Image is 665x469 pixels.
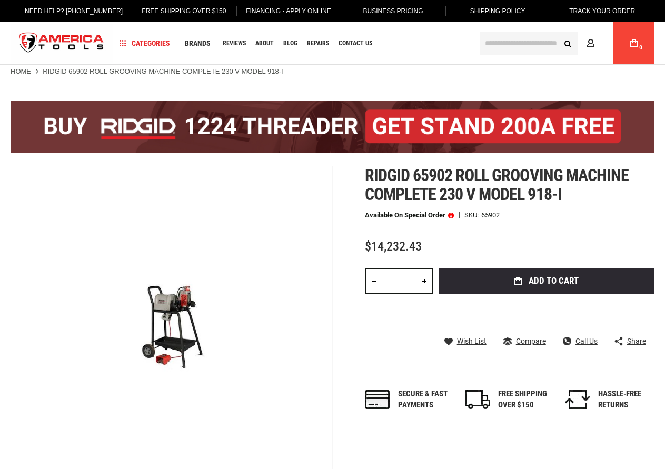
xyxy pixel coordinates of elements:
[223,40,246,46] span: Reviews
[307,40,329,46] span: Repairs
[464,212,481,218] strong: SKU
[398,388,454,411] div: Secure & fast payments
[529,276,579,285] span: Add to Cart
[185,39,211,47] span: Brands
[470,7,525,15] span: Shipping Policy
[558,33,578,53] button: Search
[481,212,500,218] div: 65902
[465,390,490,409] img: shipping
[503,336,546,346] a: Compare
[365,390,390,409] img: payments
[444,336,487,346] a: Wish List
[365,212,454,219] p: Available on Special Order
[598,388,654,411] div: HASSLE-FREE RETURNS
[11,101,654,153] img: BOGO: Buy the RIDGID® 1224 Threader (26092), get the 92467 200A Stand FREE!
[365,165,629,204] span: Ridgid 65902 roll grooving machine complete 230 v model 918-i
[565,390,590,409] img: returns
[627,337,646,345] span: Share
[11,67,31,76] a: Home
[624,22,644,64] a: 0
[339,40,372,46] span: Contact Us
[498,388,554,411] div: FREE SHIPPING OVER $150
[436,297,657,349] iframe: Secure express checkout frame
[439,268,654,294] button: Add to Cart
[516,337,546,345] span: Compare
[575,337,598,345] span: Call Us
[563,336,598,346] a: Call Us
[11,24,113,63] img: America Tools
[302,36,334,51] a: Repairs
[283,40,297,46] span: Blog
[11,24,113,63] a: store logo
[180,36,215,51] a: Brands
[365,239,422,254] span: $14,232.43
[251,36,279,51] a: About
[255,40,274,46] span: About
[457,337,487,345] span: Wish List
[639,45,642,51] span: 0
[334,36,377,51] a: Contact Us
[43,67,283,75] strong: RIDGID 65902 Roll Grooving Machine Complete 230 V Model 918-I
[120,39,170,47] span: Categories
[218,36,251,51] a: Reviews
[279,36,302,51] a: Blog
[115,36,175,51] a: Categories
